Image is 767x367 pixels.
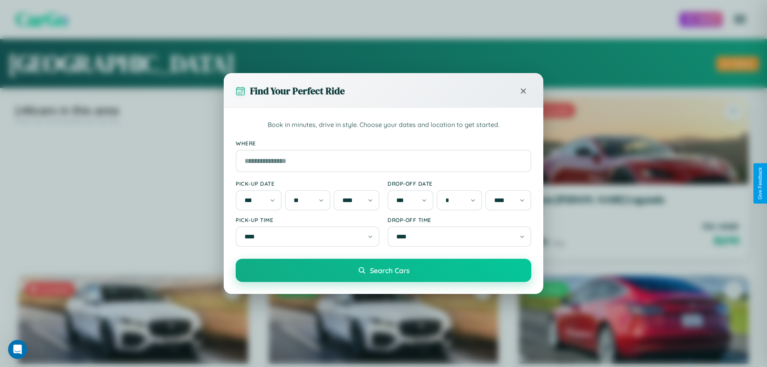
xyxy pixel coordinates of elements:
label: Pick-up Date [236,180,380,187]
label: Pick-up Time [236,216,380,223]
label: Drop-off Time [387,216,531,223]
label: Drop-off Date [387,180,531,187]
h3: Find Your Perfect Ride [250,84,345,97]
p: Book in minutes, drive in style. Choose your dates and location to get started. [236,120,531,130]
label: Where [236,140,531,147]
button: Search Cars [236,259,531,282]
span: Search Cars [370,266,409,275]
